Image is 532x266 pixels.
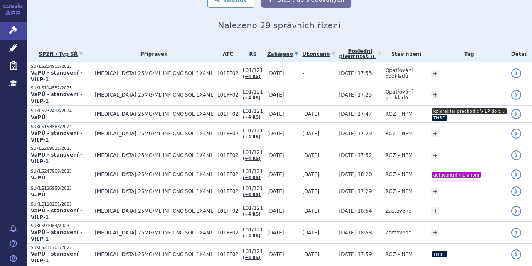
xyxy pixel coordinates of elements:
a: + [431,152,439,159]
span: [DATE] [267,70,284,76]
span: [DATE] 17:29 [339,131,372,137]
span: [DATE] [267,189,284,194]
span: [MEDICAL_DATA] 25MG/ML INF CNC SOL 1X4ML [95,230,213,236]
span: ROZ – NPM [385,189,413,194]
span: [DATE] 17:59 [339,251,372,257]
span: ROZ – NPM [385,251,413,257]
i: adjuvantní melanom [432,172,481,178]
a: detail [511,206,521,216]
span: [MEDICAL_DATA] 25MG/ML INF CNC SOL 1X4ML [95,70,213,76]
th: Stav řízení [381,45,427,62]
span: [DATE] 17:53 [339,70,372,76]
a: detail [511,228,521,238]
span: L01FF02 [217,92,239,98]
span: [DATE] [267,111,284,117]
a: detail [511,68,521,78]
span: L01/121 [243,149,263,155]
strong: VaPÚ [31,175,45,181]
a: detail [511,249,521,259]
span: [DATE] [302,189,319,194]
span: L01/121 [243,128,263,134]
span: [DATE] 17:25 [339,92,372,98]
a: (+4 RS) [243,156,261,161]
a: detail [511,109,521,119]
span: [DATE] [302,131,319,137]
span: L01FF02 [217,208,239,214]
a: (+4 RS) [243,134,261,139]
strong: VaPÚ - stanovení - VILP-1 [31,130,82,143]
span: L01FF02 [217,111,239,117]
span: L01FF02 [217,70,239,76]
a: Ukončeno [302,48,335,60]
span: [DATE] 17:52 [339,152,372,158]
th: Přípravek [91,45,213,62]
span: ROZ – NPM [385,152,413,158]
span: [MEDICAL_DATA] 25MG/ML INF CNC SOL 1X4ML [95,208,213,214]
span: [DATE] [302,172,319,177]
p: SUKLS110291/2023 [31,201,91,207]
strong: VaPÚ - stanovení - VILP-1 [31,70,82,82]
span: [DATE] [302,111,319,117]
span: [DATE] [302,251,319,257]
p: SUKLS211701/2022 [31,245,91,251]
a: + [431,188,439,195]
span: L01FF02 [217,230,239,236]
a: + [431,91,439,99]
span: L01/121 [243,89,263,95]
span: Nalezeno 29 správních řízení [218,20,340,30]
span: [DATE] 17:47 [339,111,372,117]
span: ROZ – NPM [385,111,413,117]
a: Poslednípísemnost(?) [339,45,381,62]
a: (+4 RS) [243,74,261,79]
span: [DATE] 17:29 [339,189,372,194]
a: (+4 RS) [243,192,261,197]
span: L01/121 [243,67,263,73]
a: Zahájeno [267,48,298,60]
span: Opatřování podkladů [385,67,413,79]
th: Tag [427,45,507,62]
a: detail [511,186,521,196]
span: L01FF02 [217,251,239,257]
span: [DATE] [267,131,284,137]
span: [DATE] [267,92,284,98]
span: L01/121 [243,227,263,233]
p: SUKLS91064/2023 [31,223,91,229]
span: [MEDICAL_DATA] 25MG/ML INF CNC SOL 1X4ML [95,251,213,257]
span: [DATE] [267,172,284,177]
span: L01/121 [243,205,263,211]
span: [DATE] [267,230,284,236]
a: (+4 RS) [243,175,261,180]
a: + [431,70,439,77]
p: SUKLS234902/2025 [31,64,91,70]
strong: VaPÚ - stanovení - VILP-1 [31,92,82,104]
span: Zastaveno [385,208,411,214]
abbr: (?) [368,54,374,59]
strong: VaPÚ - stanovení - VILP-1 [31,251,82,264]
span: [DATE] [302,208,319,214]
a: (+4 RS) [243,115,261,119]
span: ROZ – NPM [385,131,413,137]
a: detail [511,129,521,139]
span: L01/121 [243,108,263,114]
a: (+4 RS) [243,212,261,216]
span: [MEDICAL_DATA] 25MG/ML INF CNC SOL 1X4ML [95,152,213,158]
p: SUKLS247906/2023 [31,169,91,174]
span: [MEDICAL_DATA] 25MG/ML INF CNC SOL 1X4ML [95,189,213,194]
span: - [302,70,304,76]
span: L01/121 [243,186,263,191]
th: RS [239,45,263,62]
span: [DATE] [267,152,284,158]
span: [DATE] [267,208,284,214]
span: ROZ – NPM [385,172,413,177]
span: Zastaveno [385,230,411,236]
p: SUKLS232418/2024 [31,108,91,114]
span: L01FF02 [217,152,239,158]
span: [MEDICAL_DATA] 25MG/ML INF CNC SOL 1X4ML [95,172,213,177]
i: kolorektal přechod z VILP do trvalé [432,108,507,114]
strong: VaPÚ - stanovení - VILP-1 [31,208,82,220]
a: (+4 RS) [243,255,261,260]
i: TNBC [432,251,447,257]
a: (+4 RS) [243,234,261,238]
span: [DATE] [302,230,319,236]
strong: VaPÚ [31,192,45,198]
